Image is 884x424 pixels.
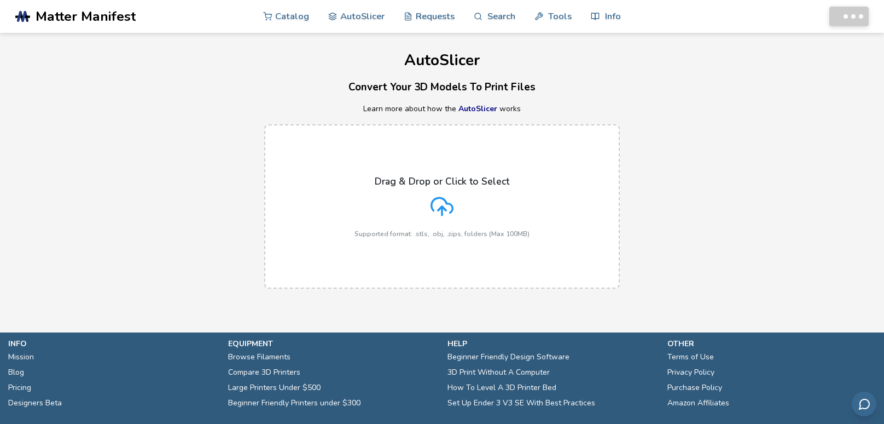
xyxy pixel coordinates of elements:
[228,365,300,380] a: Compare 3D Printers
[354,230,530,238] p: Supported format: .stls, .obj, .zips, folders (Max 100MB)
[667,338,876,349] p: other
[228,396,360,411] a: Beginner Friendly Printers under $300
[667,380,722,396] a: Purchase Policy
[8,365,24,380] a: Blog
[852,392,876,416] button: Send feedback via email
[447,380,556,396] a: How To Level A 3D Printer Bed
[228,349,290,365] a: Browse Filaments
[375,176,509,187] p: Drag & Drop or Click to Select
[8,396,62,411] a: Designers Beta
[447,338,656,349] p: help
[667,365,714,380] a: Privacy Policy
[8,380,31,396] a: Pricing
[8,338,217,349] p: info
[36,9,136,24] span: Matter Manifest
[8,349,34,365] a: Mission
[667,396,729,411] a: Amazon Affiliates
[667,349,714,365] a: Terms of Use
[228,338,437,349] p: equipment
[458,104,497,114] a: AutoSlicer
[228,380,321,396] a: Large Printers Under $500
[447,349,569,365] a: Beginner Friendly Design Software
[447,365,550,380] a: 3D Print Without A Computer
[447,396,595,411] a: Set Up Ender 3 V3 SE With Best Practices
